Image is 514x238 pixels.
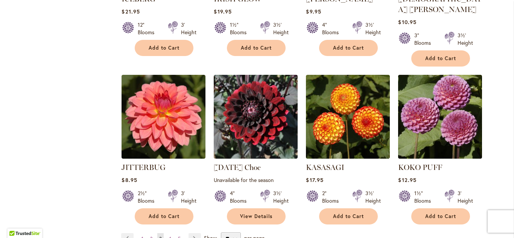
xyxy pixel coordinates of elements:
div: 4" Blooms [322,21,343,36]
div: 3' Height [181,21,196,36]
div: 12" Blooms [138,21,159,36]
div: 1½" Blooms [230,21,251,36]
a: [DATE] Choc [214,163,261,172]
div: 3½' Height [365,21,381,36]
a: JITTERBUG [122,163,166,172]
a: KOKO PUFF [398,163,442,172]
p: Unavailable for the season [214,176,298,183]
img: JITTERBUG [122,75,205,159]
span: Add to Cart [333,45,364,51]
span: $19.95 [214,8,231,15]
span: $21.95 [122,8,140,15]
span: Add to Cart [425,213,456,220]
span: $10.95 [398,18,416,26]
div: 3' Height [458,189,473,205]
button: Add to Cart [227,40,286,56]
div: 2" Blooms [322,189,343,205]
button: Add to Cart [411,208,470,224]
div: 3" Blooms [414,32,435,47]
span: $8.95 [122,176,137,183]
img: KOKO PUFF [398,75,482,159]
span: Add to Cart [149,213,179,220]
button: Add to Cart [319,208,378,224]
div: 3½' Height [273,21,289,36]
span: Add to Cart [425,55,456,62]
a: KASASAGI [306,163,344,172]
span: $12.95 [398,176,416,183]
div: 3½' Height [273,189,289,205]
span: $9.95 [306,8,321,15]
div: 2½" Blooms [138,189,159,205]
a: KOKO PUFF [398,153,482,160]
a: KASASAGI [306,153,390,160]
span: View Details [240,213,272,220]
button: Add to Cart [135,208,193,224]
span: Add to Cart [333,213,364,220]
iframe: Launch Accessibility Center [6,211,27,232]
button: Add to Cart [319,40,378,56]
a: View Details [227,208,286,224]
button: Add to Cart [411,50,470,67]
img: KASASAGI [306,75,390,159]
div: 3½' Height [458,32,473,47]
a: Karma Choc [214,153,298,160]
a: JITTERBUG [122,153,205,160]
img: Karma Choc [214,75,298,159]
div: 3' Height [181,189,196,205]
span: $17.95 [306,176,323,183]
div: 4" Blooms [230,189,251,205]
div: 3½' Height [365,189,381,205]
button: Add to Cart [135,40,193,56]
span: Add to Cart [241,45,272,51]
span: Add to Cart [149,45,179,51]
div: 1½" Blooms [414,189,435,205]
